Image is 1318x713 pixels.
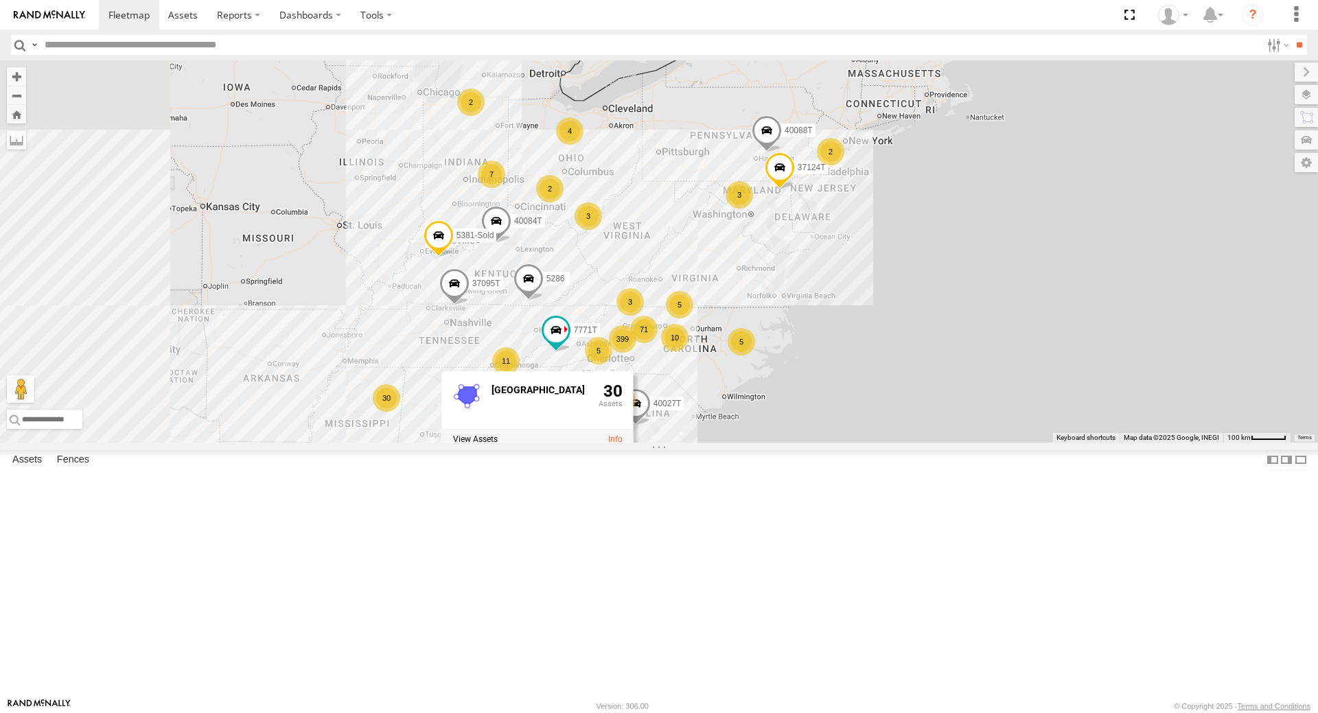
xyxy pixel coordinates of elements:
[29,35,40,55] label: Search Query
[456,231,494,240] span: 5381-Sold
[1056,433,1115,443] button: Keyboard shortcuts
[457,89,485,116] div: 2
[7,86,26,105] button: Zoom out
[492,347,520,375] div: 11
[7,67,26,86] button: Zoom in
[373,384,400,412] div: 30
[478,161,505,188] div: 7
[616,288,644,316] div: 3
[5,450,49,469] label: Assets
[1295,153,1318,172] label: Map Settings
[1238,702,1310,710] a: Terms and Conditions
[798,162,826,172] span: 37124T
[575,202,602,230] div: 3
[492,384,588,395] div: Fence Name - FORT VALLEY
[453,434,498,443] label: View assets associated with this fence
[728,328,755,355] div: 5
[1124,434,1219,441] span: Map data ©2025 Google, INEGI
[556,117,583,145] div: 4
[1153,5,1193,25] div: Lorelei Moran
[630,316,658,343] div: 71
[666,291,693,318] div: 5
[654,398,682,408] span: 40027T
[574,325,597,335] span: 7771T
[1297,435,1312,441] a: Terms (opens in new tab)
[1294,450,1308,470] label: Hide Summary Table
[597,702,649,710] div: Version: 306.00
[14,10,85,20] img: rand-logo.svg
[546,274,565,283] span: 5286
[599,382,623,425] div: 30
[7,130,26,150] label: Measure
[7,105,26,124] button: Zoom Home
[609,325,636,353] div: 399
[585,337,612,364] div: 5
[1280,450,1293,470] label: Dock Summary Table to the Right
[1242,4,1264,26] i: ?
[1266,450,1280,470] label: Dock Summary Table to the Left
[785,126,813,135] span: 40088T
[536,175,564,202] div: 2
[514,216,542,226] span: 40084T
[472,278,500,288] span: 37095T
[1174,702,1310,710] div: © Copyright 2025 -
[1223,433,1291,443] button: Map Scale: 100 km per 48 pixels
[726,181,753,209] div: 3
[8,699,71,713] a: Visit our Website
[817,138,844,165] div: 2
[50,450,96,469] label: Fences
[661,324,689,351] div: 10
[1262,35,1291,55] label: Search Filter Options
[7,375,34,403] button: Drag Pegman onto the map to open Street View
[608,434,623,443] a: View fence details
[1227,434,1251,441] span: 100 km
